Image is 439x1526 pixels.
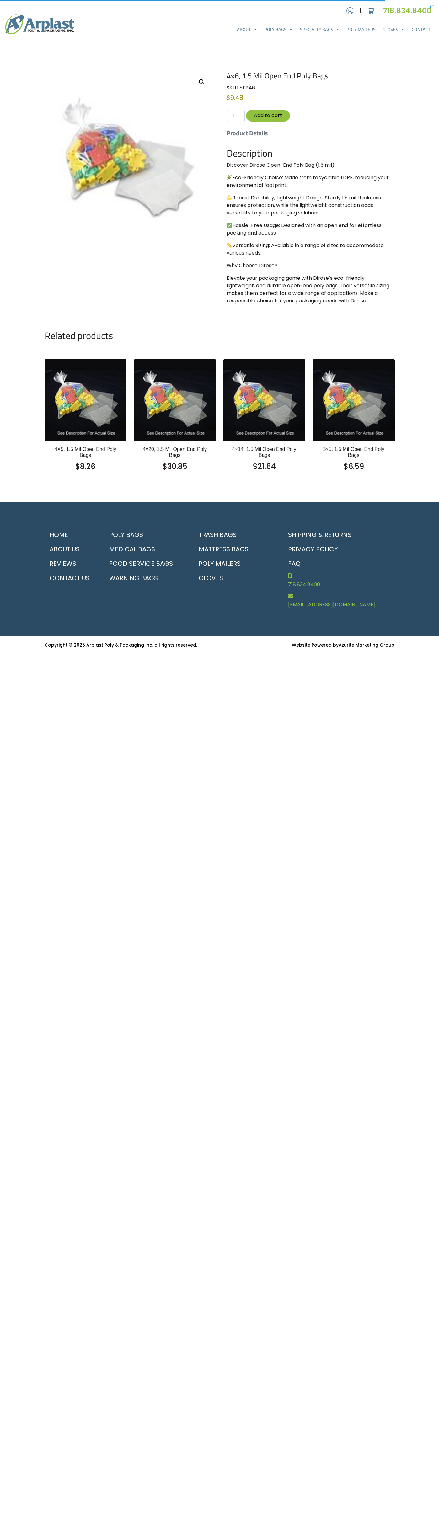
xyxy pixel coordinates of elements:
[379,23,408,36] a: Gloves
[45,571,97,585] a: Contact Us
[227,93,243,102] bdi: 9.48
[50,446,121,472] a: 4X5, 1.5 Mil Open End Poly Bags $8.26
[223,359,305,441] img: 4x14, 1.5 Mil Open End Poly Bags
[283,556,395,571] a: FAQ
[104,542,186,556] a: Medical Bags
[45,642,197,648] small: Copyright © 2025 Arplast Poly & Packaging Inc, all rights reserved.
[343,23,379,36] a: Poly Mailers
[283,571,395,591] a: 718.834.8400
[5,14,74,34] img: logo
[253,461,276,472] bdi: 21.64
[45,542,97,556] a: About Us
[339,642,394,648] a: Azurite Marketing Group
[228,446,300,458] h2: 4×14, 1.5 Mil Open End Poly Bags
[45,359,126,441] img: 4X5, 1.5 Mil Open End Poly Bags
[163,461,187,472] bdi: 30.85
[196,76,207,88] a: View full-screen image gallery
[233,23,261,36] a: About
[344,461,364,472] bdi: 6.59
[139,446,211,458] h2: 4×20, 1.5 Mil Open End Poly Bags
[227,195,232,200] img: 💪
[227,274,395,305] p: Elevate your packaging game with Dirose’s eco-friendly, lightweight, and durable open-end poly ba...
[283,528,395,542] a: Shipping & Returns
[134,359,216,441] img: 4x20, 1.5 Mil Open End Poly Bags
[297,23,343,36] a: Specialty Bags
[246,110,290,122] button: Add to cart
[194,542,276,556] a: Mattress Bags
[313,359,395,441] img: 3x5, 1.5 Mil Open End Poly Bags
[227,110,245,122] input: Qty
[227,174,395,189] p: Eco-Friendly Choice: Made from recyclable LDPE, reducing your environmental footprint.
[163,461,167,472] span: $
[408,23,434,36] a: Contact
[75,461,95,472] bdi: 8.26
[104,556,186,571] a: Food Service Bags
[45,330,395,342] h2: Related products
[104,571,186,585] a: Warning Bags
[227,161,395,169] p: Discover Dirose Open-End Poly Bag (1.5 mil):
[360,7,361,14] span: |
[227,148,395,159] h2: Description
[227,93,230,102] span: $
[261,23,296,36] a: Poly Bags
[139,446,211,472] a: 4×20, 1.5 Mil Open End Poly Bags $30.85
[227,223,232,228] img: ✅
[227,262,395,269] p: Why Choose Dirose?
[227,71,395,80] h1: 4×6, 1.5 Mil Open End Poly Bags
[292,642,394,648] small: Website Powered by
[318,446,390,472] a: 3×5, 1.5 Mil Open End Poly Bags $6.59
[104,528,186,542] a: Poly Bags
[237,84,255,91] span: 1.5FB46
[228,446,300,472] a: 4×14, 1.5 Mil Open End Poly Bags $21.64
[45,71,213,240] img: 4x6, 1.5 Mil Open End Poly Bags
[227,243,232,248] img: 📏
[227,129,395,137] h5: Product Details
[383,5,434,16] a: 718.834.8400
[283,591,395,611] a: [EMAIL_ADDRESS][DOMAIN_NAME]
[227,242,395,257] p: Versatile Sizing: Available in a range of sizes to accommodate various needs.
[194,571,276,585] a: Gloves
[227,222,395,237] p: Hassle-Free Usage: Designed with an open end for effortless packing and access.
[283,542,395,556] a: Privacy Policy
[227,194,395,217] p: Robust Durability, Lightweight Design: Sturdy 1.5 mil thickness ensures protection, while the lig...
[194,528,276,542] a: Trash Bags
[227,175,232,180] img: 🌿
[50,446,121,458] h2: 4X5, 1.5 Mil Open End Poly Bags
[227,84,255,91] span: SKU:
[253,461,258,472] span: $
[75,461,80,472] span: $
[45,528,97,542] a: Home
[45,556,97,571] a: Reviews
[318,446,390,458] h2: 3×5, 1.5 Mil Open End Poly Bags
[194,556,276,571] a: Poly Mailers
[344,461,348,472] span: $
